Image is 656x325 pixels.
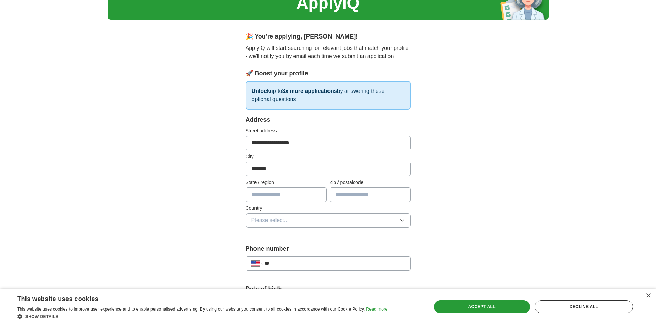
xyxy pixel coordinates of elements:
[25,314,59,319] span: Show details
[17,307,365,312] span: This website uses cookies to improve user experience and to enable personalised advertising. By u...
[330,179,411,186] label: Zip / postalcode
[17,313,387,320] div: Show details
[246,153,411,160] label: City
[246,44,411,61] p: ApplyIQ will start searching for relevant jobs that match your profile - we'll notify you by emai...
[246,81,411,110] p: up to by answering these optional questions
[17,293,370,303] div: This website uses cookies
[646,293,651,299] div: Close
[246,32,411,41] div: 🎉 You're applying , [PERSON_NAME] !
[535,300,633,313] div: Decline all
[246,213,411,228] button: Please select...
[251,216,289,225] span: Please select...
[246,244,411,253] label: Phone number
[282,88,337,94] strong: 3x more applications
[252,88,270,94] strong: Unlock
[246,179,327,186] label: State / region
[434,300,530,313] div: Accept all
[366,307,387,312] a: Read more, opens a new window
[246,69,411,78] div: 🚀 Boost your profile
[246,115,411,124] div: Address
[246,205,411,212] label: Country
[246,284,411,294] label: Date of birth
[246,127,411,134] label: Street address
